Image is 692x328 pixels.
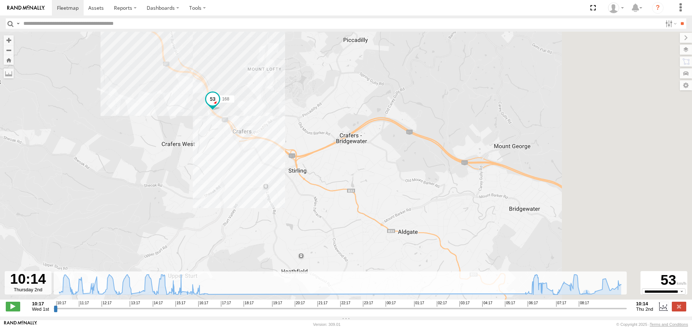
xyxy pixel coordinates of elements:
label: Close [672,302,686,311]
i: ? [652,2,664,14]
button: Zoom in [4,35,14,45]
img: rand-logo.svg [7,5,45,10]
span: 22:17 [340,301,350,307]
div: Amin Vahidinezhad [605,3,626,13]
span: 04:17 [482,301,492,307]
button: Zoom out [4,45,14,55]
span: 07:17 [556,301,566,307]
label: Play/Stop [6,302,20,311]
span: 12:17 [102,301,112,307]
span: 23:17 [363,301,373,307]
span: 05:17 [505,301,515,307]
span: 08:17 [579,301,589,307]
span: 16:17 [198,301,208,307]
label: Search Filter Options [662,18,678,29]
a: Visit our Website [4,321,37,328]
span: 19:17 [272,301,282,307]
span: 14:17 [153,301,163,307]
span: 21:17 [318,301,328,307]
span: 01:17 [414,301,424,307]
strong: 10:17 [32,301,49,306]
span: 18:17 [244,301,254,307]
strong: 10:14 [636,301,653,306]
span: Wed 1st Oct 2025 [32,306,49,312]
span: 03:17 [460,301,470,307]
div: Version: 309.01 [313,322,341,327]
span: 20:17 [295,301,305,307]
span: 10:17 [56,301,66,307]
div: © Copyright 2025 - [616,322,688,327]
span: 13:17 [130,301,140,307]
span: Thu 2nd Oct 2025 [636,306,653,312]
span: 11:17 [79,301,89,307]
span: 15:17 [176,301,186,307]
span: 168 [222,96,229,102]
a: Terms and Conditions [650,322,688,327]
label: Search Query [15,18,21,29]
span: 17:17 [221,301,231,307]
label: Measure [4,68,14,78]
span: 02:17 [437,301,447,307]
label: Map Settings [680,80,692,90]
button: Zoom Home [4,55,14,65]
div: 53 [642,272,686,288]
span: 00:17 [386,301,396,307]
span: 06:17 [528,301,538,307]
